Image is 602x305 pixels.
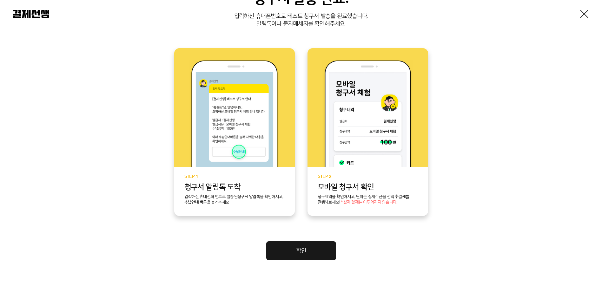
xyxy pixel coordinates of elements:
b: 수납안내 버튼 [184,200,207,204]
a: 확인 [266,241,336,260]
img: step2 이미지 [322,60,413,167]
span: * 실제 결제는 이루어지지 않습니다. [341,200,397,205]
img: step1 이미지 [189,60,280,167]
p: 입력하신 휴대전화 번호로 발송된 을 확인하시고, 을 눌러주세요. [184,194,285,205]
p: 청구서 알림톡 도착 [184,183,285,191]
img: 결제선생 [13,10,49,18]
p: 모바일 청구서 확인 [318,183,418,191]
p: STEP 1 [184,174,285,179]
b: 청구서 알림톡 [237,194,260,199]
p: 하시고, 원하는 결제수단을 선택 후 해보세요! [318,194,418,205]
b: 청구내역을 확인 [318,194,344,199]
p: STEP 2 [318,174,418,179]
b: 결제를 진행 [318,194,409,204]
